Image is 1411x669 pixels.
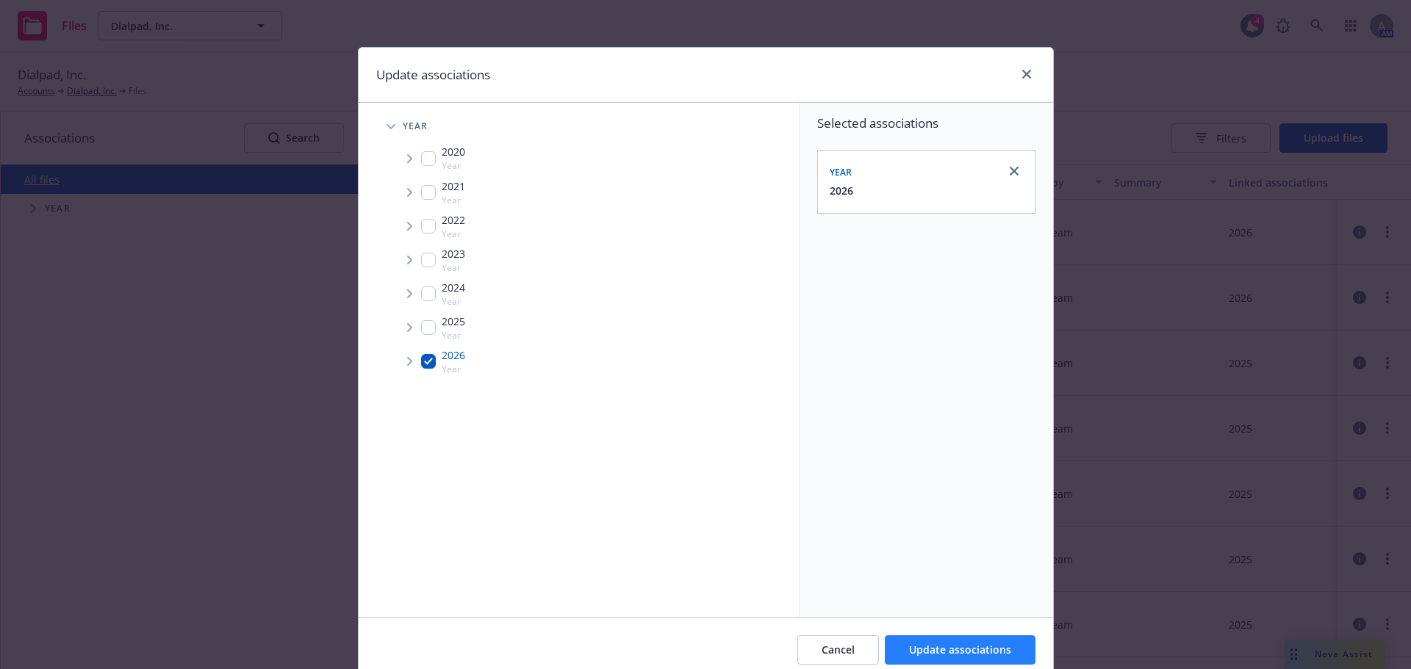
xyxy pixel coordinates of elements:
span: 2020 [442,144,465,159]
span: 2025 [442,314,465,329]
a: close [1018,65,1035,83]
span: 2021 [442,178,465,194]
span: Update associations [909,643,1011,657]
div: Tree Example [359,112,799,378]
span: 2024 [442,280,465,295]
span: Year [442,159,465,172]
a: close [1005,162,1023,180]
span: 2023 [442,246,465,261]
span: Year [442,194,465,206]
span: Year [442,261,465,274]
button: 2026 [830,183,853,198]
span: Cancel [822,643,855,657]
span: Year [403,122,428,131]
span: Year [442,295,465,308]
span: Year [442,228,465,240]
span: Year [442,329,465,341]
span: Year [830,166,852,178]
span: 2022 [442,212,465,228]
span: Selected associations [817,115,1035,132]
h1: Update associations [376,65,490,84]
button: Update associations [885,635,1035,665]
span: 2026 [442,347,465,363]
span: Year [442,363,465,375]
button: Cancel [797,635,879,665]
